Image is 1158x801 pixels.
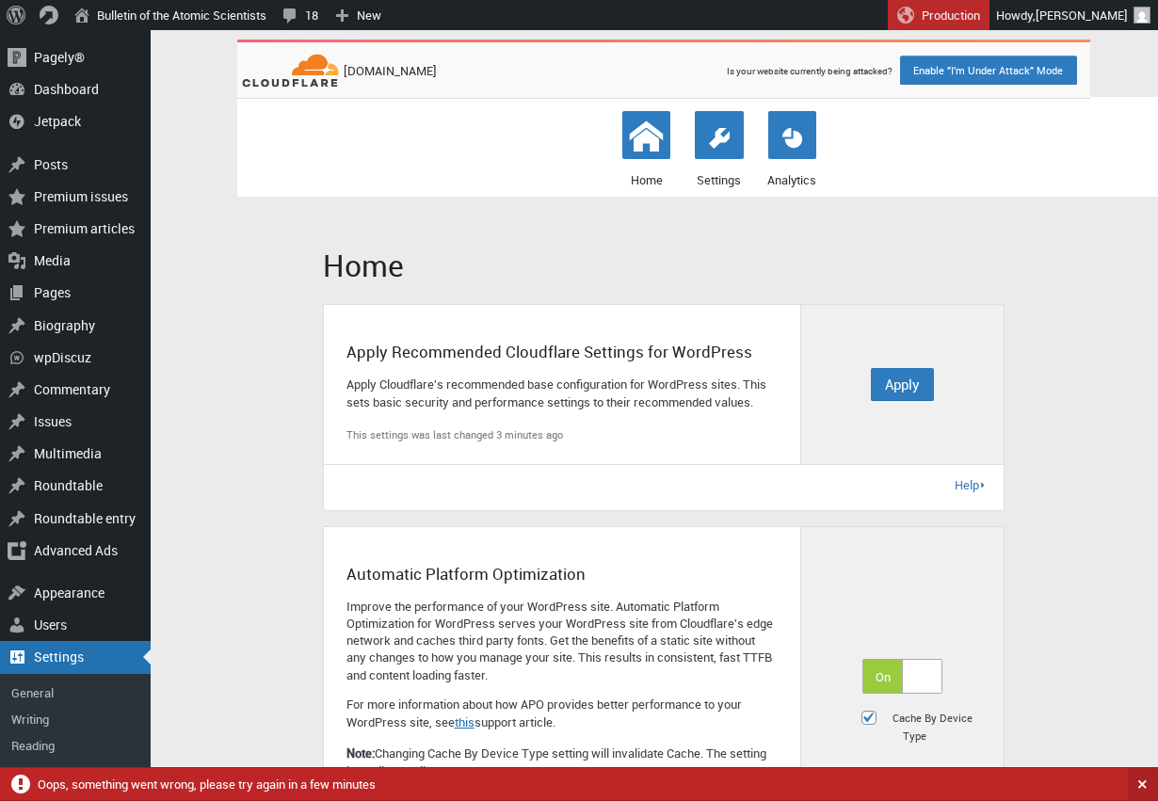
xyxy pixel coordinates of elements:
[38,776,376,793] span: Oops, something went wrong, please try again in a few minutes
[697,171,741,188] span: Settings
[913,63,1063,77] span: Enable "I'm Under Attack" Mode
[346,598,773,683] span: Improve the performance of your WordPress site. Automatic Platform Optimization for WordPress ser...
[885,375,920,393] span: Apply
[610,111,683,191] a: Home
[323,245,404,285] span: Home
[1036,7,1128,24] span: [PERSON_NAME]
[947,465,1004,505] a: Help
[871,368,934,402] button: Apply
[346,745,778,781] p: Changing Cache By Device Type setting will invalidate Cache. The setting is applied to all hostnames
[861,711,877,725] input: Cache By Device Type
[346,376,766,411] span: Apply Cloudflare's recommended base configuration for WordPress sites. This sets basic security a...
[767,171,816,188] span: Analytics
[756,111,828,191] a: Analytics
[900,56,1078,85] button: Enable "I'm Under Attack" Mode
[683,111,755,191] a: Settings
[455,713,474,730] a: this
[237,52,344,89] img: logo.svg
[346,696,778,732] p: For more information about how APO provides better performance to your WordPress site, see suppor...
[346,344,778,360] h3: Apply Recommended Cloudflare Settings for WordPress
[344,62,450,79] div: [DOMAIN_NAME]
[346,566,778,583] h3: Automatic Platform Optimization
[346,428,778,442] div: This settings was last changed 3 minutes ago
[727,65,893,77] span: Is your website currently being attacked?
[631,171,663,188] span: Home
[346,745,375,761] strong: Note:
[893,711,973,743] span: Cache By Device Type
